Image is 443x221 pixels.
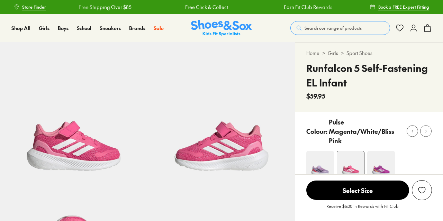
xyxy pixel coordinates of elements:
span: Select Size [306,181,409,200]
button: Add to Wishlist [412,180,432,200]
span: Store Finder [22,4,46,10]
img: 4-524331_1 [337,151,364,178]
span: Boys [58,25,69,31]
a: Home [306,49,319,57]
span: School [77,25,91,31]
a: Free Shipping Over $85 [75,3,128,11]
a: Free Click & Collect [181,3,224,11]
span: Search our range of products [305,25,362,31]
a: Book a FREE Expert Fitting [370,1,429,13]
a: School [77,25,91,32]
div: > > [306,49,432,57]
a: Brands [129,25,145,32]
span: Book a FREE Expert Fitting [378,4,429,10]
span: Brands [129,25,145,31]
img: 5-524332_1 [148,42,296,190]
a: Shoes & Sox [191,20,252,37]
h4: Runfalcon 5 Self-Fastening EL Infant [306,61,432,90]
a: Sneakers [100,25,121,32]
span: Sneakers [100,25,121,31]
span: Shop All [11,25,30,31]
span: $59.95 [306,91,325,101]
a: Earn Fit Club Rewards [280,3,328,11]
a: Shop All [11,25,30,32]
span: Girls [39,25,49,31]
a: Store Finder [14,1,46,13]
a: Boys [58,25,69,32]
img: 4-548025_1 [306,151,334,178]
a: Sport Shoes [346,49,372,57]
span: Sale [154,25,164,31]
a: Girls [328,49,338,57]
a: Sale [154,25,164,32]
p: Pulse Magenta/White/Bliss Pink [329,117,401,145]
button: Select Size [306,180,409,200]
a: Girls [39,25,49,32]
p: Receive $6.00 in Rewards with Fit Club [326,203,398,215]
button: Search our range of products [290,21,390,35]
img: SNS_Logo_Responsive.svg [191,20,252,37]
p: Colour: [306,127,327,136]
img: 4-498533_1 [367,151,395,178]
